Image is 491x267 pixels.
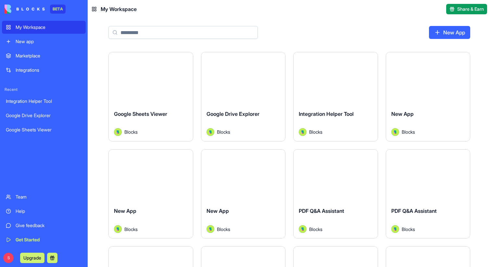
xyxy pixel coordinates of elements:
[2,233,86,246] a: Get Started
[299,208,344,214] span: PDF Q&A Assistant
[16,237,82,243] div: Get Started
[20,254,44,261] a: Upgrade
[391,111,414,117] span: New App
[207,128,214,136] img: Avatar
[114,225,122,233] img: Avatar
[3,253,14,263] span: S
[16,24,82,30] div: My Workspace
[2,109,86,122] a: Google Drive Explorer
[2,35,86,48] a: New app
[16,222,82,229] div: Give feedback
[217,128,230,135] span: Blocks
[5,5,45,14] img: logo
[2,123,86,136] a: Google Sheets Viewer
[16,67,82,73] div: Integrations
[5,5,66,14] a: BETA
[114,111,167,117] span: Google Sheets Viewer
[293,52,378,141] a: Integration Helper ToolAvatarBlocks
[2,190,86,203] a: Team
[201,52,286,141] a: Google Drive ExplorerAvatarBlocks
[429,26,470,39] a: New App
[16,53,82,59] div: Marketplace
[446,4,487,14] button: Share & Earn
[201,149,286,239] a: New AppAvatarBlocks
[391,208,437,214] span: PDF Q&A Assistant
[2,21,86,34] a: My Workspace
[101,5,137,13] span: My Workspace
[50,5,66,14] div: BETA
[2,219,86,232] a: Give feedback
[457,6,484,12] span: Share & Earn
[114,208,136,214] span: New App
[124,128,138,135] span: Blocks
[2,87,86,92] span: Recent
[217,226,230,233] span: Blocks
[299,128,307,136] img: Avatar
[309,128,322,135] span: Blocks
[299,225,307,233] img: Avatar
[207,111,259,117] span: Google Drive Explorer
[114,128,122,136] img: Avatar
[2,64,86,77] a: Integrations
[386,52,471,141] a: New AppAvatarBlocks
[6,98,82,104] div: Integration Helper Tool
[2,205,86,218] a: Help
[299,111,354,117] span: Integration Helper Tool
[6,112,82,119] div: Google Drive Explorer
[309,226,322,233] span: Blocks
[391,225,399,233] img: Avatar
[2,95,86,108] a: Integration Helper Tool
[293,149,378,239] a: PDF Q&A AssistantAvatarBlocks
[20,253,44,263] button: Upgrade
[2,49,86,62] a: Marketplace
[6,127,82,133] div: Google Sheets Viewer
[16,208,82,214] div: Help
[108,52,193,141] a: Google Sheets ViewerAvatarBlocks
[402,226,415,233] span: Blocks
[16,194,82,200] div: Team
[124,226,138,233] span: Blocks
[402,128,415,135] span: Blocks
[108,149,193,239] a: New AppAvatarBlocks
[391,128,399,136] img: Avatar
[16,38,82,45] div: New app
[207,225,214,233] img: Avatar
[386,149,471,239] a: PDF Q&A AssistantAvatarBlocks
[207,208,229,214] span: New App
